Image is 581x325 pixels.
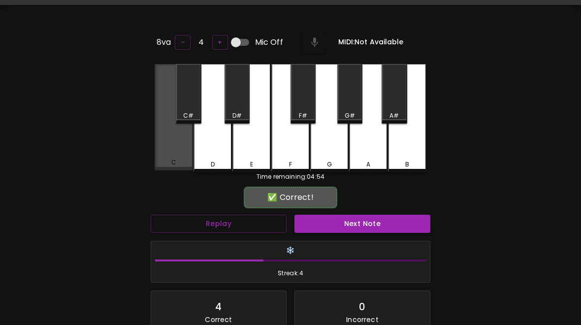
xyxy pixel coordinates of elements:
[155,245,426,256] h6: ❄️
[157,35,171,49] h6: 8va
[345,111,355,120] div: G#
[289,160,292,169] div: F
[155,172,426,181] div: Time remaining: 04:54
[171,158,176,167] div: C
[250,160,253,169] div: E
[338,37,404,48] h6: MIDI: Not Available
[183,111,194,120] div: C#
[155,268,426,278] span: Streak: 4
[327,160,332,169] div: G
[205,315,232,325] p: Correct
[255,36,283,48] span: Mic Off
[215,299,222,315] div: 4
[249,192,332,203] div: ✅ Correct!
[211,160,215,169] div: D
[198,35,204,49] h6: 4
[212,35,228,50] button: +
[346,315,378,325] p: Incorrect
[405,160,409,169] div: B
[175,35,191,50] button: –
[389,111,399,120] div: A#
[359,299,365,315] div: 0
[366,160,370,169] div: A
[299,111,307,120] div: F#
[294,215,430,233] button: Next Note
[232,111,242,120] div: D#
[151,215,287,233] button: Replay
